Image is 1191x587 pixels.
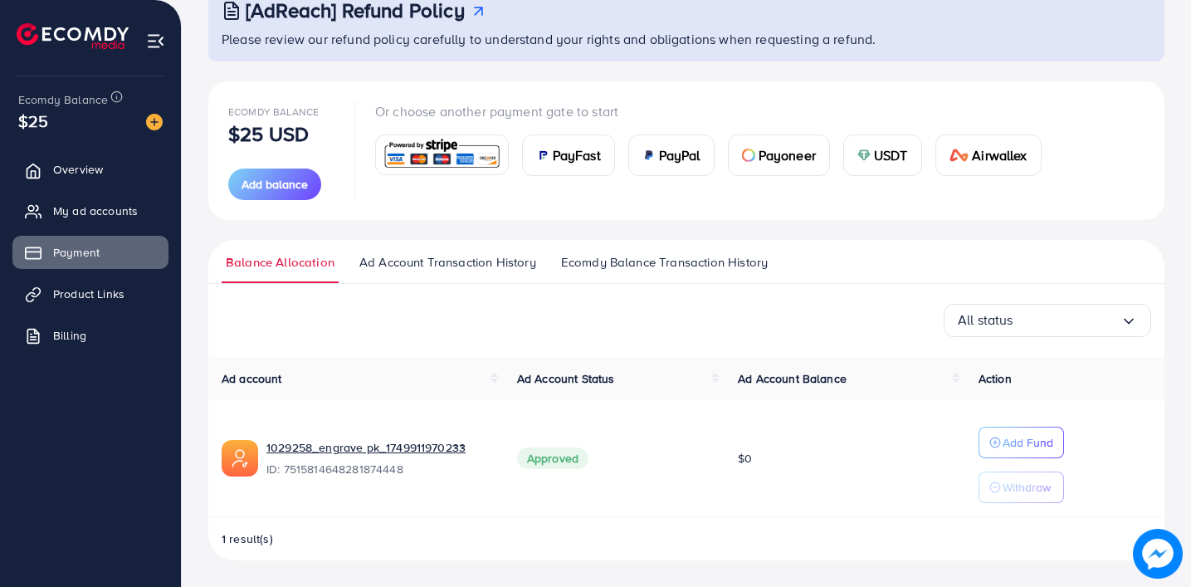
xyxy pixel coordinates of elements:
button: Withdraw [979,472,1064,503]
a: Billing [12,319,168,352]
a: card [375,135,509,175]
img: card [642,149,656,162]
img: image [146,114,163,130]
img: card [381,137,503,173]
span: Billing [53,327,86,344]
img: ic-ads-acc.e4c84228.svg [222,440,258,477]
span: Ad Account Transaction History [359,253,536,271]
span: Add balance [242,176,308,193]
div: Search for option [944,304,1151,337]
a: My ad accounts [12,194,168,227]
span: Payoneer [759,145,816,165]
img: card [536,149,549,162]
a: cardPayoneer [728,135,830,176]
span: Ad account [222,370,282,387]
span: Approved [517,448,588,469]
p: $25 USD [228,124,309,144]
span: Ecomdy Balance [18,91,108,108]
span: Balance Allocation [226,253,334,271]
span: $0 [738,450,752,467]
span: Payment [53,244,100,261]
span: Product Links [53,286,124,302]
span: Ecomdy Balance [228,105,319,119]
button: Add balance [228,169,321,200]
a: Payment [12,236,168,269]
span: 1 result(s) [222,531,273,547]
span: PayPal [659,145,700,165]
span: All status [958,307,1013,333]
span: $25 [18,109,48,133]
p: Or choose another payment gate to start [375,101,1055,121]
span: Ad Account Balance [738,370,847,387]
p: Please review our refund policy carefully to understand your rights and obligations when requesti... [222,29,1154,49]
span: Ecomdy Balance Transaction History [561,253,768,271]
a: cardPayPal [628,135,715,176]
span: PayFast [553,145,601,165]
a: Overview [12,153,168,186]
span: Overview [53,161,103,178]
img: card [742,149,755,162]
p: Withdraw [1003,477,1051,497]
img: card [857,149,871,162]
img: logo [17,23,129,49]
a: cardUSDT [843,135,922,176]
span: My ad accounts [53,203,138,219]
span: Ad Account Status [517,370,615,387]
a: 1029258_engrave pk_1749911970233 [266,439,491,456]
span: Action [979,370,1012,387]
a: cardAirwallex [935,135,1042,176]
input: Search for option [1013,307,1120,333]
img: menu [146,32,165,51]
img: card [949,149,969,162]
span: ID: 7515814648281874448 [266,461,491,477]
a: cardPayFast [522,135,615,176]
img: image [1133,529,1183,579]
span: Airwallex [972,145,1027,165]
div: <span class='underline'>1029258_engrave pk_1749911970233</span></br>7515814648281874448 [266,439,491,477]
span: USDT [874,145,908,165]
p: Add Fund [1003,433,1053,452]
a: Product Links [12,277,168,311]
button: Add Fund [979,427,1064,458]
